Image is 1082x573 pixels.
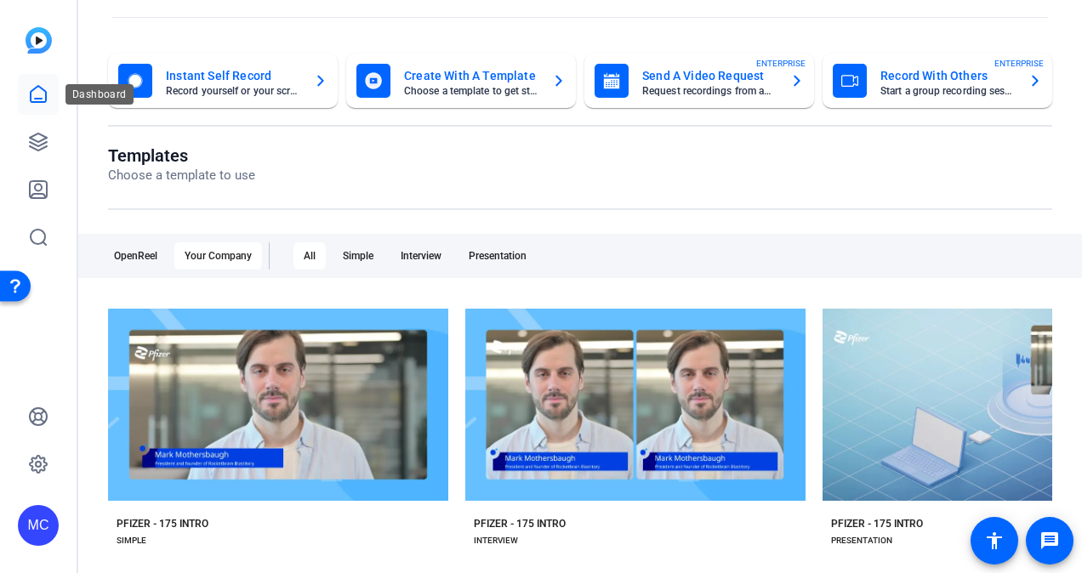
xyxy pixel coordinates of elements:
[108,166,255,185] p: Choose a template to use
[166,65,300,86] mat-card-title: Instant Self Record
[26,27,52,54] img: blue-gradient.svg
[174,242,262,269] div: Your Company
[474,534,518,547] div: INTERVIEW
[1039,530,1060,551] mat-icon: message
[984,530,1005,551] mat-icon: accessibility
[831,517,923,530] div: PFIZER - 175 INTRO
[642,86,777,96] mat-card-subtitle: Request recordings from anyone, anywhere
[346,54,576,108] button: Create With A TemplateChoose a template to get started
[65,84,134,105] div: Dashboard
[404,65,538,86] mat-card-title: Create With A Template
[104,242,168,269] div: OpenReel
[994,57,1044,70] span: ENTERPRISE
[333,242,384,269] div: Simple
[831,534,892,547] div: PRESENTATION
[880,86,1015,96] mat-card-subtitle: Start a group recording session
[404,86,538,96] mat-card-subtitle: Choose a template to get started
[584,54,814,108] button: Send A Video RequestRequest recordings from anyone, anywhereENTERPRISE
[823,54,1052,108] button: Record With OthersStart a group recording sessionENTERPRISE
[474,517,566,530] div: PFIZER - 175 INTRO
[18,505,59,546] div: MC
[756,57,806,70] span: ENTERPRISE
[117,534,146,547] div: SIMPLE
[390,242,452,269] div: Interview
[117,517,208,530] div: PFIZER - 175 INTRO
[642,65,777,86] mat-card-title: Send A Video Request
[458,242,537,269] div: Presentation
[108,145,255,166] h1: Templates
[293,242,326,269] div: All
[108,54,338,108] button: Instant Self RecordRecord yourself or your screen
[880,65,1015,86] mat-card-title: Record With Others
[166,86,300,96] mat-card-subtitle: Record yourself or your screen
